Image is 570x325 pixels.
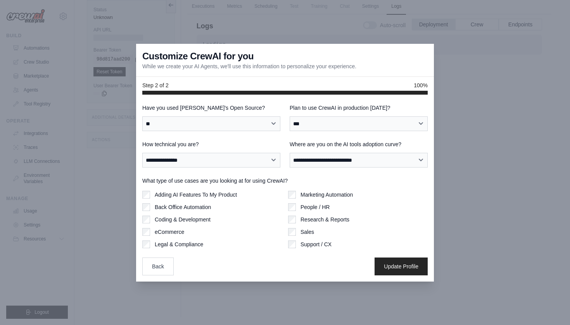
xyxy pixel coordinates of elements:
label: Where are you on the AI tools adoption curve? [290,140,428,148]
span: 100% [414,81,428,89]
label: How technical you are? [142,140,280,148]
button: Update Profile [375,258,428,275]
h3: Customize CrewAI for you [142,50,254,62]
label: Back Office Automation [155,203,211,211]
label: What type of use cases are you looking at for using CrewAI? [142,177,428,185]
label: Adding AI Features To My Product [155,191,237,199]
label: Legal & Compliance [155,240,203,248]
label: eCommerce [155,228,184,236]
label: Research & Reports [301,216,349,223]
label: People / HR [301,203,330,211]
label: Support / CX [301,240,332,248]
button: Back [142,258,174,275]
p: While we create your AI Agents, we'll use this information to personalize your experience. [142,62,356,70]
label: Coding & Development [155,216,211,223]
label: Have you used [PERSON_NAME]'s Open Source? [142,104,280,112]
label: Plan to use CrewAI in production [DATE]? [290,104,428,112]
iframe: Chat Widget [531,288,570,325]
label: Sales [301,228,314,236]
span: Step 2 of 2 [142,81,169,89]
label: Marketing Automation [301,191,353,199]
